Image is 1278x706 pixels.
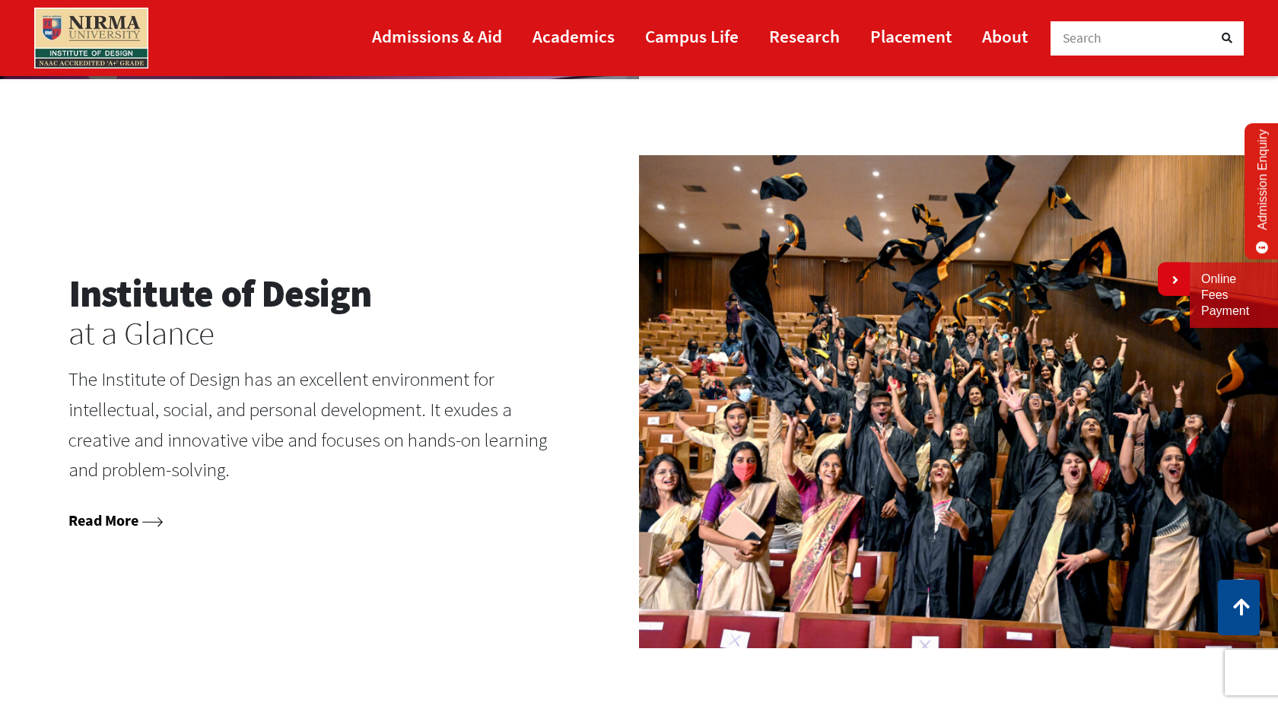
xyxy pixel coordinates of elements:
a: About [982,19,1028,53]
h2: Institute of Design [68,271,571,316]
img: main_logo [34,8,148,68]
a: Research [769,19,840,53]
h3: at a Glance [68,316,571,349]
a: Read More [68,510,163,529]
a: Academics [532,19,615,53]
a: Online Fees Payment [1201,272,1267,319]
span: Search [1063,30,1102,46]
a: Placement [870,19,952,53]
p: The Institute of Design has an excellent environment for intellectual, social, and personal devel... [68,364,571,485]
a: Campus Life [645,19,739,53]
a: Admissions & Aid [372,19,502,53]
img: Institute of Design [639,155,1278,647]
